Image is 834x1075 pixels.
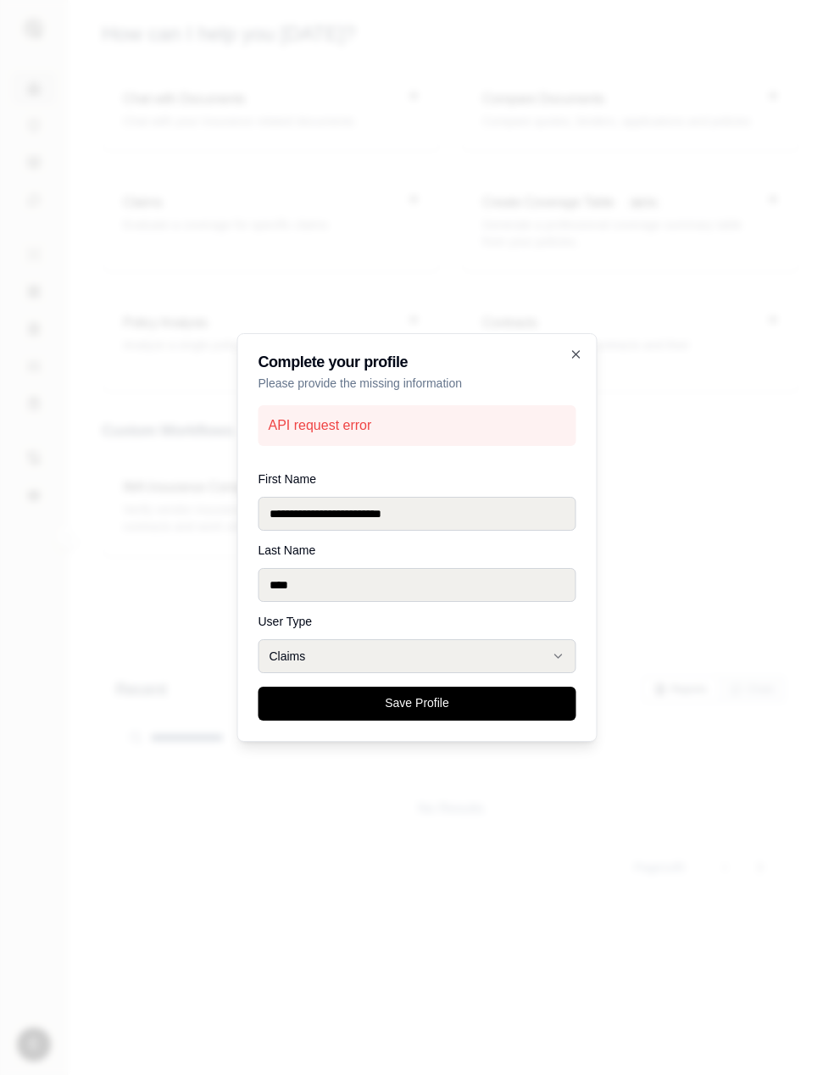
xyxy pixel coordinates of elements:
button: Save Profile [259,687,576,721]
h2: Complete your profile [259,354,576,370]
label: Last Name [259,544,576,556]
label: First Name [259,473,576,485]
label: User Type [259,615,576,627]
p: Please provide the missing information [259,375,576,392]
div: API request error [259,405,576,446]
